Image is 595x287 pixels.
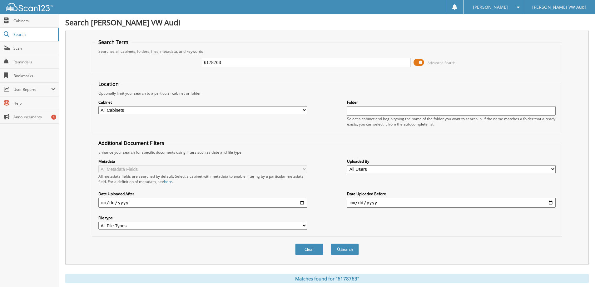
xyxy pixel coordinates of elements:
[95,91,559,96] div: Optionally limit your search to a particular cabinet or folder
[13,59,56,65] span: Reminders
[95,49,559,54] div: Searches all cabinets, folders, files, metadata, and keywords
[65,17,589,27] h1: Search [PERSON_NAME] VW Audi
[13,101,56,106] span: Help
[13,18,56,23] span: Cabinets
[98,174,307,184] div: All metadata fields are searched by default. Select a cabinet with metadata to enable filtering b...
[95,140,167,146] legend: Additional Document Filters
[347,116,556,127] div: Select a cabinet and begin typing the name of the folder you want to search in. If the name match...
[13,46,56,51] span: Scan
[347,159,556,164] label: Uploaded By
[164,179,172,184] a: here
[13,32,55,37] span: Search
[95,150,559,155] div: Enhance your search for specific documents using filters such as date and file type.
[473,5,508,9] span: [PERSON_NAME]
[347,198,556,208] input: end
[532,5,586,9] span: [PERSON_NAME] VW Audi
[98,215,307,220] label: File type
[13,114,56,120] span: Announcements
[98,159,307,164] label: Metadata
[95,39,131,46] legend: Search Term
[428,60,455,65] span: Advanced Search
[13,73,56,78] span: Bookmarks
[98,100,307,105] label: Cabinet
[6,3,53,11] img: scan123-logo-white.svg
[347,100,556,105] label: Folder
[65,274,589,283] div: Matches found for "6178763"
[347,191,556,196] label: Date Uploaded Before
[13,87,51,92] span: User Reports
[98,198,307,208] input: start
[98,191,307,196] label: Date Uploaded After
[295,244,323,255] button: Clear
[331,244,359,255] button: Search
[95,81,122,87] legend: Location
[51,115,56,120] div: 6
